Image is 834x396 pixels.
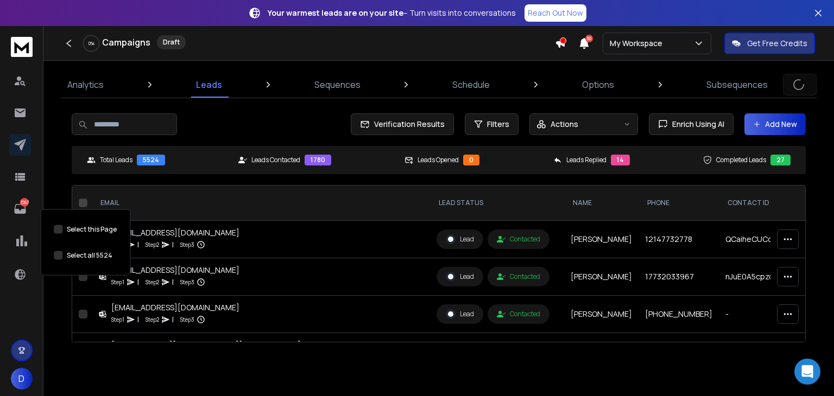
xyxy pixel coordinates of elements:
th: Contact Id [719,186,814,221]
p: Schedule [452,78,490,91]
p: Step 1 [111,277,124,288]
p: Analytics [67,78,104,91]
td: [PERSON_NAME] [564,258,639,296]
p: Sequences [314,78,361,91]
a: Leads [189,72,229,98]
p: 0 % [89,40,94,47]
p: Reach Out Now [528,8,583,18]
p: Step 3 [180,277,194,288]
td: 12147732778 [639,221,719,258]
p: Leads [196,78,222,91]
div: Lead [446,272,474,282]
th: NAME [564,186,639,221]
button: Filters [465,113,519,135]
p: | [137,239,139,250]
div: Contacted [497,272,540,281]
p: Step 1 [111,314,124,325]
p: | [172,239,174,250]
p: Leads Contacted [251,156,300,164]
div: Contacted [497,235,540,244]
p: Subsequences [706,78,768,91]
a: Reach Out Now [525,4,586,22]
img: logo [11,37,33,57]
button: Verification Results [351,113,454,135]
span: Verification Results [370,119,445,130]
div: [PERSON_NAME][EMAIL_ADDRESS][DOMAIN_NAME] [111,340,301,350]
p: Leads Replied [566,156,606,164]
td: QCaiheCUCcIHLSSDoAWM [719,221,814,258]
a: 7267 [9,198,31,220]
button: D [11,368,33,389]
p: Step 2 [146,314,159,325]
td: 17732033967 [639,258,719,296]
a: Subsequences [700,72,774,98]
th: LEAD STATUS [430,186,564,221]
label: Select this Page [67,225,117,234]
p: Step 3 [180,239,194,250]
span: 50 [585,35,593,42]
div: 5524 [137,155,165,165]
h1: Campaigns [102,36,150,49]
td: [PERSON_NAME] [564,333,639,371]
div: Lead [446,234,474,244]
p: | [137,277,139,288]
p: Step 2 [146,277,159,288]
p: Options [582,78,614,91]
td: 13135105903 [639,333,719,371]
p: Leads Opened [418,156,459,164]
a: Sequences [308,72,367,98]
td: [PHONE_NUMBER] [639,296,719,333]
p: Get Free Credits [747,38,807,49]
div: Open Intercom Messenger [794,359,820,385]
p: | [137,314,139,325]
div: Draft [157,35,186,49]
td: [PERSON_NAME] [564,221,639,258]
button: Get Free Credits [724,33,815,54]
span: Filters [487,119,509,130]
div: 27 [770,155,791,165]
div: [EMAIL_ADDRESS][DOMAIN_NAME] [111,265,239,276]
p: – Turn visits into conversations [268,8,516,18]
p: 7267 [20,198,29,207]
p: Step 3 [180,314,194,325]
p: | [172,277,174,288]
strong: Your warmest leads are on your site [268,8,403,18]
div: 0 [463,155,479,165]
div: Contacted [497,310,540,318]
div: 14 [611,155,630,165]
td: nJuE0A5cpzodu2QNiyeb [719,258,814,296]
div: [EMAIL_ADDRESS][DOMAIN_NAME] [111,227,239,238]
a: Analytics [61,72,110,98]
p: Actions [551,119,578,130]
div: 1780 [305,155,331,165]
p: Completed Leads [716,156,766,164]
label: Select all 5524 [67,251,112,260]
div: Lead [446,309,474,319]
div: [EMAIL_ADDRESS][DOMAIN_NAME] [111,302,239,313]
a: Schedule [446,72,496,98]
td: dJ0yFsW8pLUK8ST622E9 [719,333,814,371]
th: Phone [639,186,719,221]
td: [PERSON_NAME] [564,296,639,333]
p: | [172,314,174,325]
td: - [719,296,814,333]
a: Options [576,72,621,98]
p: Step 2 [146,239,159,250]
th: EMAIL [92,186,430,221]
button: Enrich Using AI [649,113,734,135]
p: Total Leads [100,156,132,164]
p: My Workspace [610,38,667,49]
button: Add New [744,113,806,135]
span: Enrich Using AI [668,119,724,130]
